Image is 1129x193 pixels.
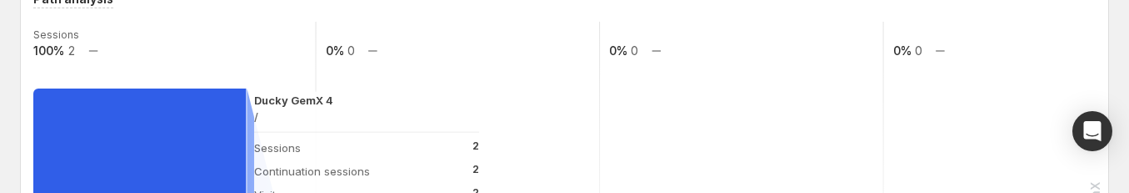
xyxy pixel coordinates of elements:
[68,43,75,58] text: 2
[609,43,627,58] text: 0%
[893,43,912,58] text: 0%
[915,43,922,58] text: 0
[33,28,79,41] text: Sessions
[631,43,638,58] text: 0
[326,43,344,58] text: 0%
[33,43,64,58] text: 100%
[1072,111,1112,151] div: Open Intercom Messenger
[347,43,355,58] text: 0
